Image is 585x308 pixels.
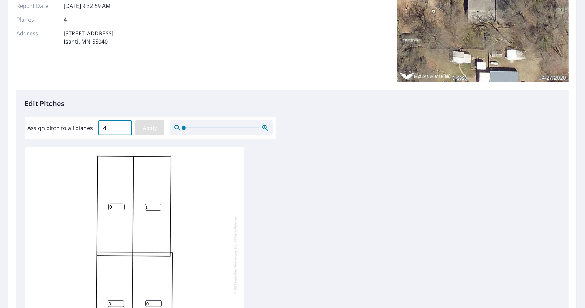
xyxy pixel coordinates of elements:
[16,29,58,46] p: Address
[64,15,67,24] p: 4
[141,124,159,132] span: Apply
[64,29,113,46] p: [STREET_ADDRESS] Isanti, MN 55040
[27,124,93,132] label: Assign pitch to all planes
[135,120,164,135] button: Apply
[64,2,111,10] p: [DATE] 9:32:59 AM
[25,98,560,109] p: Edit Pitches
[16,15,58,24] p: Planes
[16,2,58,10] p: Report Date
[98,118,132,138] input: 00.0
